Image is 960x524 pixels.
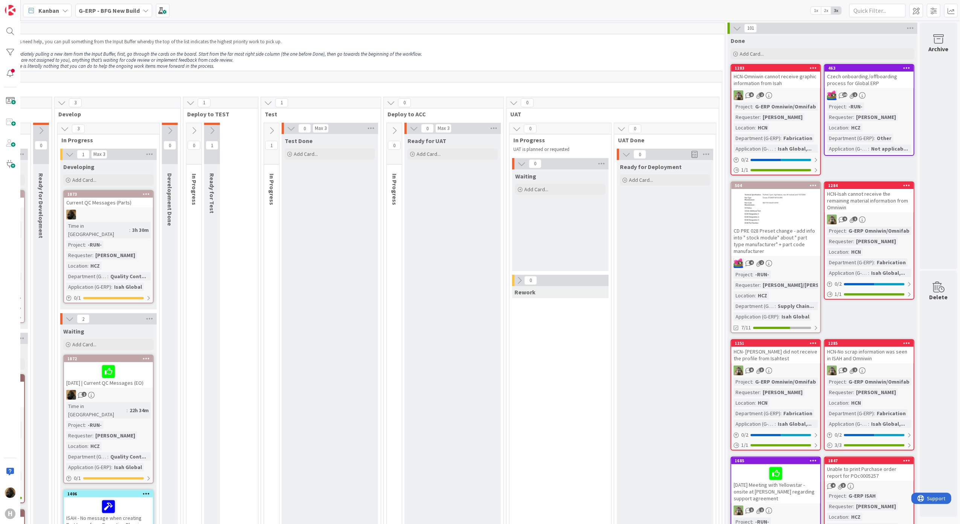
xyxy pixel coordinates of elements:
[629,124,641,133] span: 0
[275,98,288,107] span: 1
[107,272,108,280] span: :
[835,431,842,439] span: 0 / 2
[731,366,820,375] div: TT
[734,134,780,142] div: Department (G-ERP)
[731,506,820,515] div: TT
[734,258,743,268] img: JK
[761,113,804,121] div: [PERSON_NAME]
[759,260,764,265] span: 2
[524,186,548,193] span: Add Card...
[69,98,82,107] span: 3
[16,1,34,10] span: Support
[89,442,102,450] div: HCZ
[731,457,820,464] div: 1685
[734,281,760,289] div: Requester
[734,312,778,321] div: Application (G-ERP)
[315,126,327,130] div: Max 3
[749,260,754,265] span: 4
[753,270,771,279] div: -RUN-
[825,366,914,375] div: TT
[734,420,775,428] div: Application (G-ERP)
[128,406,151,414] div: 22h 34m
[87,262,89,270] span: :
[854,502,898,510] div: [PERSON_NAME]
[849,4,906,17] input: Quick Filter...
[285,137,313,145] span: Test Done
[734,145,775,153] div: Application (G-ERP)
[828,183,914,188] div: 1284
[854,388,898,396] div: [PERSON_NAME]
[825,457,914,464] div: 1847
[388,110,494,118] span: Deploy to ACC
[831,483,836,488] span: 4
[874,258,875,267] span: :
[825,340,914,347] div: 1285
[824,64,914,156] a: 463Czech onboarding/offboarding process for Global ERPJKProject:-RUN-Requester:[PERSON_NAME]Locat...
[58,110,171,118] span: Develop
[825,289,914,299] div: 1/1
[755,399,756,407] span: :
[853,216,858,221] span: 1
[129,226,130,234] span: :
[847,102,864,111] div: -RUN-
[731,340,820,347] div: 1251
[827,134,874,142] div: Department (G-ERP)
[761,281,851,289] div: [PERSON_NAME]/[PERSON_NAME]...
[776,145,813,153] div: Isah Global,...
[824,181,914,300] a: 1284HCN-Isah cannot receive the remaining material information from OmniwinTTProject:G-ERP Omniwi...
[731,72,820,88] div: HCN-Omniwin cannot receive graphic information from Isah
[107,452,108,461] span: :
[740,50,764,57] span: Add Card...
[618,136,707,144] span: UAT Done
[294,151,318,157] span: Add Card...
[66,283,111,291] div: Application (G-ERP)
[731,440,820,450] div: 1/1
[187,110,249,118] span: Deploy to TEST
[731,182,820,256] div: 504CD PRE 028 Preset change - add info into " stock module" about " part type manufacturer" + par...
[64,191,153,198] div: 1873
[438,126,449,130] div: Max 3
[734,291,755,300] div: Location
[734,378,752,386] div: Project
[421,124,434,133] span: 0
[874,134,875,142] span: :
[827,513,848,521] div: Location
[827,113,853,121] div: Requester
[775,302,776,310] span: :
[875,409,908,417] div: Fabrication
[848,399,849,407] span: :
[853,92,858,97] span: 1
[827,502,853,510] div: Requester
[846,102,847,111] span: :
[846,378,847,386] span: :
[731,347,820,363] div: HCN- [PERSON_NAME] did not receive the profile from Isahtest
[759,367,764,372] span: 3
[731,339,821,451] a: 1251HCN- [PERSON_NAME] did not receive the profile from IsahtestTTProject:G-ERP Omniwin/OmnifabRe...
[760,388,761,396] span: :
[731,258,820,268] div: JK
[752,270,753,279] span: :
[731,430,820,440] div: 0/2
[827,409,874,417] div: Department (G-ERP)
[753,378,818,386] div: G-ERP Omniwin/Omnifab
[64,198,153,207] div: Current QC Messages (Parts)
[67,192,153,197] div: 1873
[731,181,821,333] a: 504CD PRE 028 Preset change - add info into " stock module" about " part type manufacturer" + par...
[66,210,76,219] img: ND
[828,458,914,463] div: 1847
[848,248,849,256] span: :
[781,409,814,417] div: Fabrication
[398,98,411,107] span: 0
[298,124,311,133] span: 0
[749,367,754,372] span: 8
[731,90,820,100] div: TT
[825,182,914,189] div: 1284
[735,341,820,346] div: 1251
[755,291,756,300] span: :
[72,341,96,348] span: Add Card...
[67,356,153,361] div: 1872
[776,420,813,428] div: Isah Global,...
[781,134,814,142] div: Fabrication
[64,474,153,483] div: 0/1
[85,241,86,249] span: :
